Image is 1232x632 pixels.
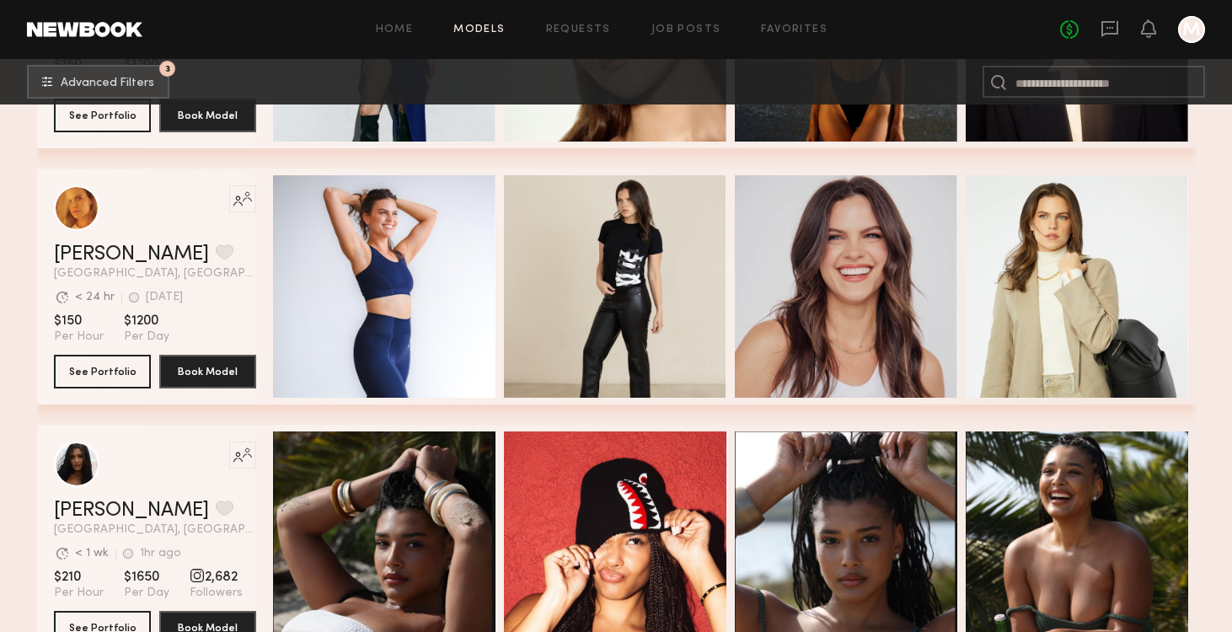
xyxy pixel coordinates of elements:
a: Job Posts [651,24,721,35]
span: Per Hour [54,329,104,345]
a: Home [376,24,414,35]
span: 3 [165,65,170,72]
div: [DATE] [146,292,183,303]
div: < 1 wk [75,548,109,560]
span: $1650 [124,569,169,586]
a: Requests [546,24,611,35]
span: Followers [190,586,243,601]
a: Favorites [761,24,828,35]
button: See Portfolio [54,355,151,388]
span: $210 [54,569,104,586]
a: [PERSON_NAME] [54,244,209,265]
span: Advanced Filters [61,78,154,89]
span: $150 [54,313,104,329]
button: Book Model [159,355,256,388]
span: Per Day [124,586,169,601]
span: Per Hour [54,586,104,601]
a: [PERSON_NAME] [54,501,209,521]
div: 1hr ago [140,548,181,560]
button: Book Model [159,99,256,132]
span: $1200 [124,313,169,329]
a: Models [453,24,505,35]
span: [GEOGRAPHIC_DATA], [GEOGRAPHIC_DATA] [54,524,256,536]
div: < 24 hr [75,292,115,303]
button: 3Advanced Filters [27,65,169,99]
span: 2,682 [190,569,243,586]
button: See Portfolio [54,99,151,132]
span: [GEOGRAPHIC_DATA], [GEOGRAPHIC_DATA] [54,268,256,280]
span: Per Day [124,329,169,345]
a: M [1178,16,1205,43]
